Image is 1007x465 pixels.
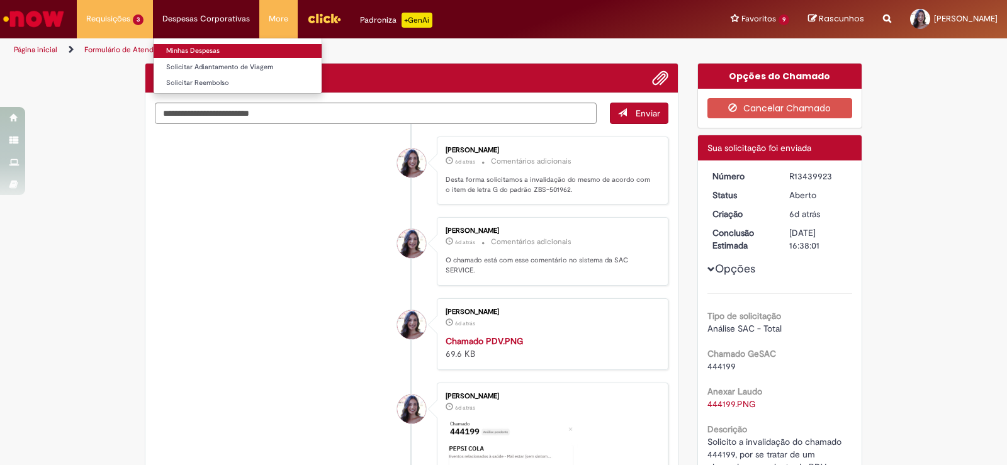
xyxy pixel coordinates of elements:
a: Solicitar Reembolso [154,76,322,90]
span: 9 [779,14,789,25]
a: Solicitar Adiantamento de Viagem [154,60,322,74]
small: Comentários adicionais [491,237,571,247]
span: 6d atrás [455,320,475,327]
div: [PERSON_NAME] [446,227,655,235]
a: Página inicial [14,45,57,55]
span: More [269,13,288,25]
textarea: Digite sua mensagem aqui... [155,103,597,124]
dt: Conclusão Estimada [703,227,780,252]
span: Enviar [636,108,660,119]
button: Cancelar Chamado [707,98,853,118]
small: Comentários adicionais [491,156,571,167]
span: Despesas Corporativas [162,13,250,25]
div: [PERSON_NAME] [446,393,655,400]
img: click_logo_yellow_360x200.png [307,9,341,28]
a: Chamado PDV.PNG [446,335,523,347]
dt: Número [703,170,780,182]
p: +GenAi [402,13,432,28]
div: [PERSON_NAME] [446,308,655,316]
span: 6d atrás [789,208,820,220]
img: ServiceNow [1,6,66,31]
div: 22/08/2025 13:37:58 [789,208,848,220]
span: 3 [133,14,143,25]
time: 22/08/2025 13:37:58 [789,208,820,220]
span: Rascunhos [819,13,864,25]
dt: Status [703,189,780,201]
a: Minhas Despesas [154,44,322,58]
div: Joyce Alves Pinto Barbosa [397,395,426,423]
time: 22/08/2025 13:39:47 [455,238,475,246]
time: 22/08/2025 13:37:38 [455,404,475,412]
button: Adicionar anexos [652,70,668,86]
ul: Trilhas de página [9,38,662,62]
span: 6d atrás [455,238,475,246]
time: 22/08/2025 13:37:54 [455,320,475,327]
p: Desta forma solicitamos a invalidação do mesmo de acordo com o item de letra G do padrão ZBS-501962. [446,175,655,194]
dt: Criação [703,208,780,220]
b: Descrição [707,423,747,435]
span: [PERSON_NAME] [934,13,998,24]
b: Tipo de solicitação [707,310,781,322]
button: Enviar [610,103,668,124]
a: Rascunhos [808,13,864,25]
b: Chamado GeSAC [707,348,776,359]
a: Download de 444199.PNG [707,398,755,410]
time: 22/08/2025 13:43:35 [455,158,475,165]
div: Joyce Alves Pinto Barbosa [397,310,426,339]
div: Joyce Alves Pinto Barbosa [397,229,426,258]
span: Favoritos [741,13,776,25]
span: 6d atrás [455,404,475,412]
span: Requisições [86,13,130,25]
div: Opções do Chamado [698,64,862,89]
div: Joyce Alves Pinto Barbosa [397,148,426,177]
div: Aberto [789,189,848,201]
ul: Despesas Corporativas [153,38,322,94]
span: 6d atrás [455,158,475,165]
span: Sua solicitação foi enviada [707,142,811,154]
span: 444199 [707,361,736,372]
div: Padroniza [360,13,432,28]
div: [DATE] 16:38:01 [789,227,848,252]
div: R13439923 [789,170,848,182]
span: Análise SAC - Total [707,323,782,334]
b: Anexar Laudo [707,386,762,397]
a: Formulário de Atendimento [84,45,177,55]
div: [PERSON_NAME] [446,147,655,154]
p: O chamado está com esse comentário no sistema da SAC SERVICE. [446,255,655,275]
div: 69.6 KB [446,335,655,360]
